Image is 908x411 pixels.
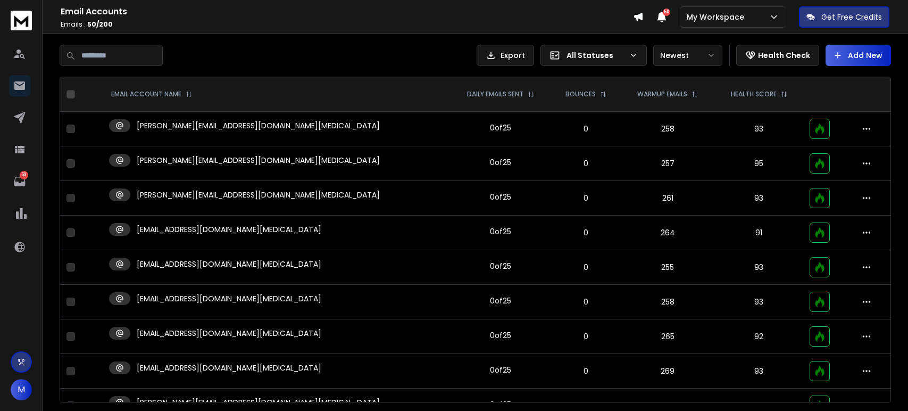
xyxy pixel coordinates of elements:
[490,192,511,202] div: 0 of 25
[61,20,633,29] p: Emails :
[490,295,511,306] div: 0 of 25
[826,45,891,66] button: Add New
[621,354,714,389] td: 269
[621,112,714,146] td: 258
[715,181,803,216] td: 93
[557,262,614,273] p: 0
[557,124,614,134] p: 0
[715,354,803,389] td: 93
[11,379,32,400] button: M
[799,6,889,28] button: Get Free Credits
[715,112,803,146] td: 93
[9,171,30,192] a: 53
[557,227,614,238] p: 0
[87,20,113,29] span: 50 / 200
[731,90,777,98] p: HEALTH SCORE
[137,155,380,166] p: [PERSON_NAME][EMAIL_ADDRESS][DOMAIN_NAME][MEDICAL_DATA]
[490,399,511,410] div: 0 of 25
[20,171,28,179] p: 53
[653,45,722,66] button: Newest
[111,90,192,98] div: EMAIL ACCOUNT NAME
[137,259,321,269] p: [EMAIL_ADDRESS][DOMAIN_NAME][MEDICAL_DATA]
[715,285,803,319] td: 93
[137,363,321,373] p: [EMAIL_ADDRESS][DOMAIN_NAME][MEDICAL_DATA]
[490,157,511,168] div: 0 of 25
[137,190,380,200] p: [PERSON_NAME][EMAIL_ADDRESS][DOMAIN_NAME][MEDICAL_DATA]
[687,12,748,22] p: My Workspace
[715,250,803,285] td: 93
[137,120,380,131] p: [PERSON_NAME][EMAIL_ADDRESS][DOMAIN_NAME][MEDICAL_DATA]
[11,11,32,30] img: logo
[621,285,714,319] td: 258
[490,226,511,237] div: 0 of 25
[621,146,714,181] td: 257
[490,330,511,341] div: 0 of 25
[715,319,803,354] td: 92
[565,90,596,98] p: BOUNCES
[61,5,633,18] h1: Email Accounts
[137,328,321,339] p: [EMAIL_ADDRESS][DOMAIN_NAME][MEDICAL_DATA]
[137,397,380,408] p: [PERSON_NAME][EMAIL_ADDRESS][DOMAIN_NAME][MEDICAL_DATA]
[621,216,714,250] td: 264
[557,366,614,376] p: 0
[490,122,511,133] div: 0 of 25
[490,261,511,272] div: 0 of 25
[567,50,625,61] p: All Statuses
[637,90,687,98] p: WARMUP EMAILS
[715,216,803,250] td: 91
[557,193,614,203] p: 0
[557,158,614,169] p: 0
[758,50,810,61] p: Health Check
[557,297,614,307] p: 0
[621,181,714,216] td: 261
[736,45,819,66] button: Health Check
[621,319,714,354] td: 265
[821,12,882,22] p: Get Free Credits
[137,293,321,304] p: [EMAIL_ADDRESS][DOMAIN_NAME][MEDICAL_DATA]
[621,250,714,285] td: 255
[557,400,614,411] p: 0
[715,146,803,181] td: 95
[663,9,670,16] span: 50
[557,331,614,342] p: 0
[477,45,534,66] button: Export
[137,224,321,235] p: [EMAIL_ADDRESS][DOMAIN_NAME][MEDICAL_DATA]
[490,365,511,375] div: 0 of 25
[467,90,523,98] p: DAILY EMAILS SENT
